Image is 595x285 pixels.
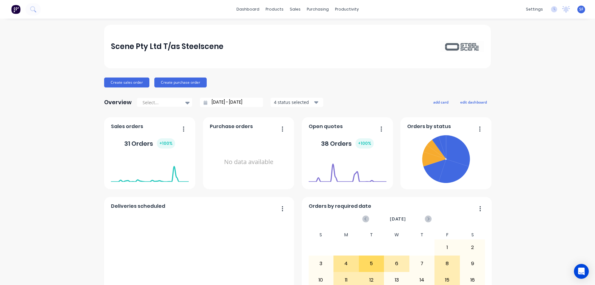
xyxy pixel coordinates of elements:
[104,96,132,109] div: Overview
[309,256,333,271] div: 3
[111,40,223,53] div: Scene Pty Ltd T/as Steelscene
[409,230,435,239] div: T
[441,41,484,52] img: Scene Pty Ltd T/as Steelscene
[308,230,334,239] div: S
[523,5,546,14] div: settings
[355,138,374,149] div: + 100 %
[111,123,143,130] span: Sales orders
[157,138,175,149] div: + 100 %
[210,123,253,130] span: Purchase orders
[390,216,406,222] span: [DATE]
[407,123,451,130] span: Orders by status
[460,256,485,271] div: 9
[579,7,583,12] span: SF
[460,230,485,239] div: S
[233,5,262,14] a: dashboard
[262,5,287,14] div: products
[384,230,409,239] div: W
[410,256,434,271] div: 7
[332,5,362,14] div: productivity
[574,264,589,279] div: Open Intercom Messenger
[384,256,409,271] div: 6
[309,123,343,130] span: Open quotes
[435,256,460,271] div: 8
[274,99,313,105] div: 4 status selected
[304,5,332,14] div: purchasing
[429,98,452,106] button: add card
[333,230,359,239] div: M
[334,256,359,271] div: 4
[359,230,384,239] div: T
[210,133,288,191] div: No data available
[271,98,323,107] button: 4 status selected
[435,240,460,255] div: 1
[456,98,491,106] button: edit dashboard
[460,240,485,255] div: 2
[321,138,374,149] div: 38 Orders
[154,78,207,87] button: Create purchase order
[104,78,149,87] button: Create sales order
[287,5,304,14] div: sales
[434,230,460,239] div: F
[359,256,384,271] div: 5
[11,5,20,14] img: Factory
[124,138,175,149] div: 31 Orders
